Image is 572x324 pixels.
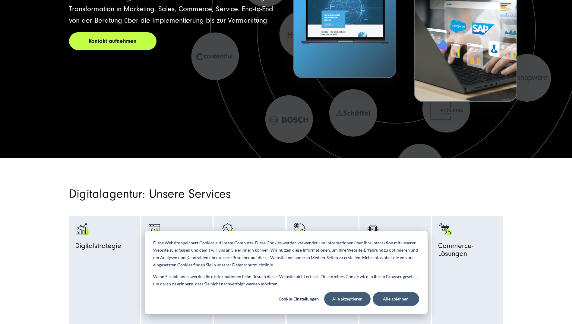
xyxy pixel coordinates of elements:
[75,242,121,253] span: Digitalstrategie
[438,222,497,310] a: Bild eines Fingers, der auf einen schwarzen Einkaufswagen mit grünen Akzenten klickt: Digitalagen...
[69,32,156,50] a: Kontakt aufnehmen
[293,222,352,310] a: Symbol mit einem Haken und einem Dollarzeichen. monetization-approve-business-products_white CRM ...
[153,239,419,269] p: Diese Website speichert Cookies auf Ihrem Computer. Diese Cookies werden verwendet, um Informatio...
[438,242,497,261] span: Commerce-Lösungen
[276,292,322,306] button: Cookie-Einstellungen
[147,222,207,310] a: Browser Symbol als Zeichen für Web Development - Digitalagentur SUNZINET programming-browser-prog...
[365,222,425,298] a: KI 1 KI 1 Daten undKI
[373,292,419,306] button: Alle ablehnen
[75,222,134,310] a: analytics-graph-bar-business analytics-graph-bar-business_white Digitalstrategie
[145,231,428,314] div: Cookie banner
[220,222,279,298] a: advertising-megaphone-business-products_black advertising-megaphone-business-products_white Digit...
[153,273,419,288] p: Wenn Sie ablehnen, werden Ihre Informationen beim Besuch dieser Website nicht erfasst. Ein einzel...
[69,188,356,200] h2: Digitalagentur: Unsere Services
[324,292,371,306] button: Alle akzeptieren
